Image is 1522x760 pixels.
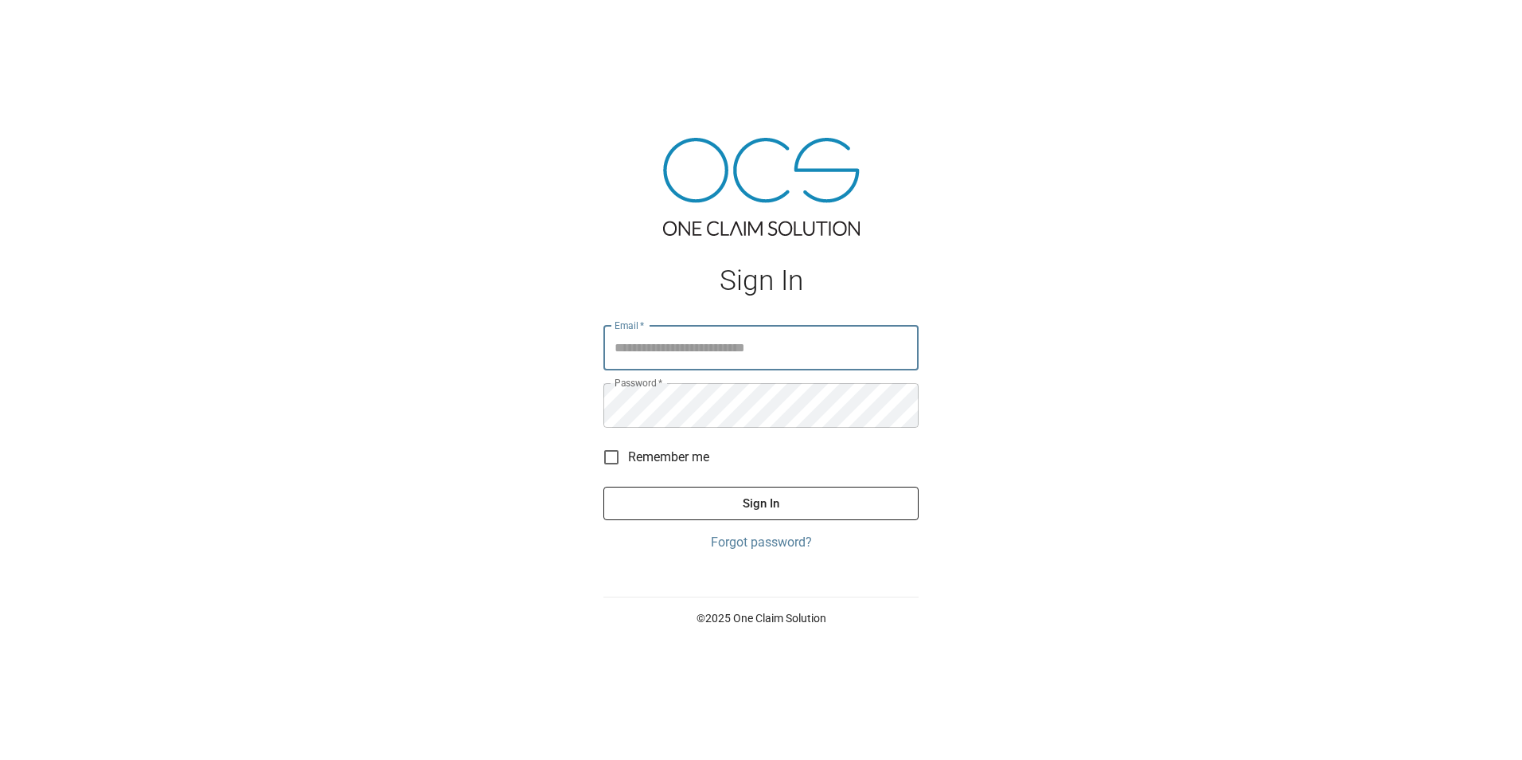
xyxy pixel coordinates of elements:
span: Remember me [628,448,709,467]
a: Forgot password? [603,533,919,552]
button: Sign In [603,487,919,520]
img: ocs-logo-tra.png [663,138,860,236]
p: © 2025 One Claim Solution [603,610,919,626]
img: ocs-logo-white-transparent.png [19,10,83,41]
label: Email [615,319,645,332]
h1: Sign In [603,264,919,297]
label: Password [615,376,662,390]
